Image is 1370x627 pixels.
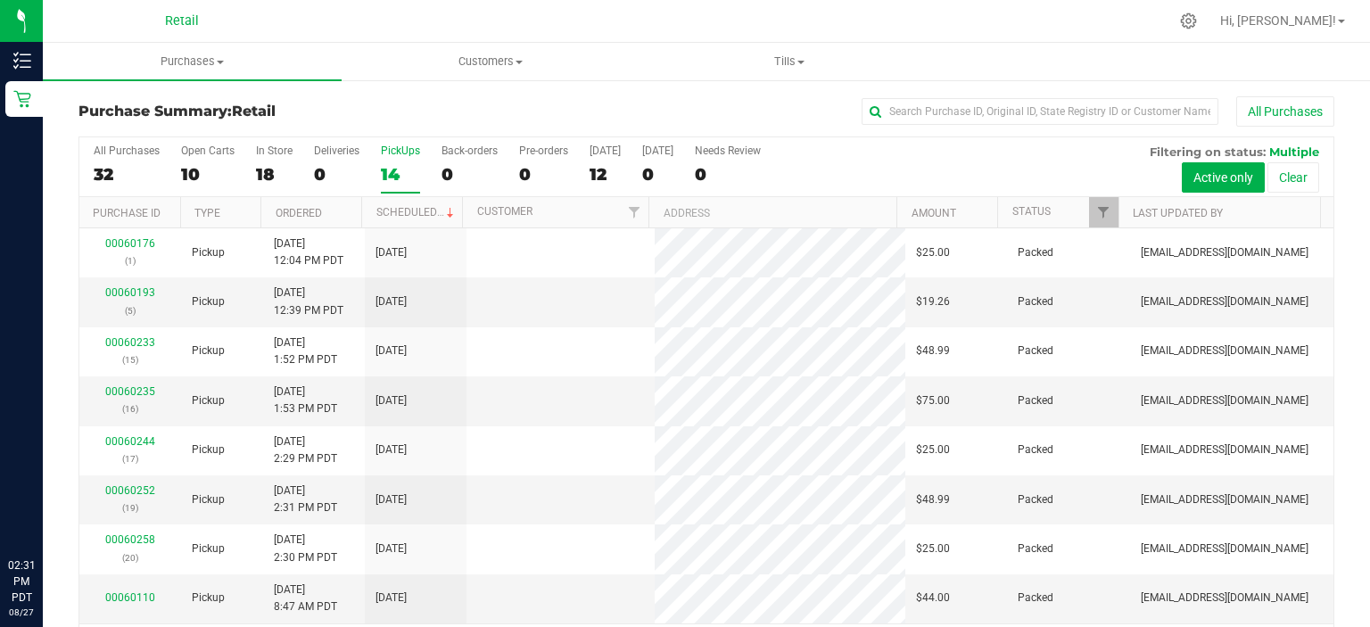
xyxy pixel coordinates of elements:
[314,164,359,185] div: 0
[1018,392,1053,409] span: Packed
[274,433,337,467] span: [DATE] 2:29 PM PDT
[256,144,293,157] div: In Store
[90,252,170,269] p: (1)
[1018,293,1053,310] span: Packed
[1177,12,1200,29] div: Manage settings
[916,491,950,508] span: $48.99
[1236,96,1334,127] button: All Purchases
[90,549,170,566] p: (20)
[192,540,225,557] span: Pickup
[276,207,322,219] a: Ordered
[1141,293,1308,310] span: [EMAIL_ADDRESS][DOMAIN_NAME]
[1141,392,1308,409] span: [EMAIL_ADDRESS][DOMAIN_NAME]
[43,43,342,80] a: Purchases
[8,606,35,619] p: 08/27
[1018,590,1053,606] span: Packed
[376,441,407,458] span: [DATE]
[1018,244,1053,261] span: Packed
[181,164,235,185] div: 10
[274,483,337,516] span: [DATE] 2:31 PM PDT
[181,144,235,157] div: Open Carts
[165,13,199,29] span: Retail
[90,400,170,417] p: (16)
[916,540,950,557] span: $25.00
[105,435,155,448] a: 00060244
[862,98,1218,125] input: Search Purchase ID, Original ID, State Registry ID or Customer Name...
[641,54,938,70] span: Tills
[274,582,337,615] span: [DATE] 8:47 AM PDT
[274,532,337,565] span: [DATE] 2:30 PM PDT
[519,144,568,157] div: Pre-orders
[619,197,648,227] a: Filter
[274,384,337,417] span: [DATE] 1:53 PM PDT
[105,591,155,604] a: 00060110
[376,206,458,219] a: Scheduled
[1133,207,1223,219] a: Last Updated By
[90,450,170,467] p: (17)
[648,197,896,228] th: Address
[1018,540,1053,557] span: Packed
[78,103,497,120] h3: Purchase Summary:
[105,484,155,497] a: 00060252
[192,293,225,310] span: Pickup
[381,164,420,185] div: 14
[90,351,170,368] p: (15)
[640,43,939,80] a: Tills
[376,491,407,508] span: [DATE]
[442,164,498,185] div: 0
[642,144,673,157] div: [DATE]
[192,342,225,359] span: Pickup
[274,334,337,368] span: [DATE] 1:52 PM PDT
[1018,441,1053,458] span: Packed
[916,441,950,458] span: $25.00
[192,590,225,606] span: Pickup
[916,244,950,261] span: $25.00
[1141,244,1308,261] span: [EMAIL_ADDRESS][DOMAIN_NAME]
[232,103,276,120] span: Retail
[13,90,31,108] inline-svg: Retail
[1150,144,1266,159] span: Filtering on status:
[376,244,407,261] span: [DATE]
[916,392,950,409] span: $75.00
[519,164,568,185] div: 0
[13,52,31,70] inline-svg: Inventory
[43,54,342,70] span: Purchases
[1141,342,1308,359] span: [EMAIL_ADDRESS][DOMAIN_NAME]
[8,557,35,606] p: 02:31 PM PDT
[1141,540,1308,557] span: [EMAIL_ADDRESS][DOMAIN_NAME]
[1018,491,1053,508] span: Packed
[105,237,155,250] a: 00060176
[442,144,498,157] div: Back-orders
[274,235,343,269] span: [DATE] 12:04 PM PDT
[381,144,420,157] div: PickUps
[1141,590,1308,606] span: [EMAIL_ADDRESS][DOMAIN_NAME]
[1267,162,1319,193] button: Clear
[93,207,161,219] a: Purchase ID
[477,205,532,218] a: Customer
[376,540,407,557] span: [DATE]
[192,244,225,261] span: Pickup
[376,293,407,310] span: [DATE]
[105,533,155,546] a: 00060258
[1220,13,1336,28] span: Hi, [PERSON_NAME]!
[194,207,220,219] a: Type
[695,144,761,157] div: Needs Review
[90,302,170,319] p: (5)
[18,484,71,538] iframe: Resource center
[916,590,950,606] span: $44.00
[1141,491,1308,508] span: [EMAIL_ADDRESS][DOMAIN_NAME]
[342,43,640,80] a: Customers
[916,293,950,310] span: $19.26
[916,342,950,359] span: $48.99
[376,342,407,359] span: [DATE]
[94,164,160,185] div: 32
[1089,197,1118,227] a: Filter
[105,286,155,299] a: 00060193
[376,590,407,606] span: [DATE]
[912,207,956,219] a: Amount
[192,441,225,458] span: Pickup
[90,499,170,516] p: (19)
[1182,162,1265,193] button: Active only
[1269,144,1319,159] span: Multiple
[376,392,407,409] span: [DATE]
